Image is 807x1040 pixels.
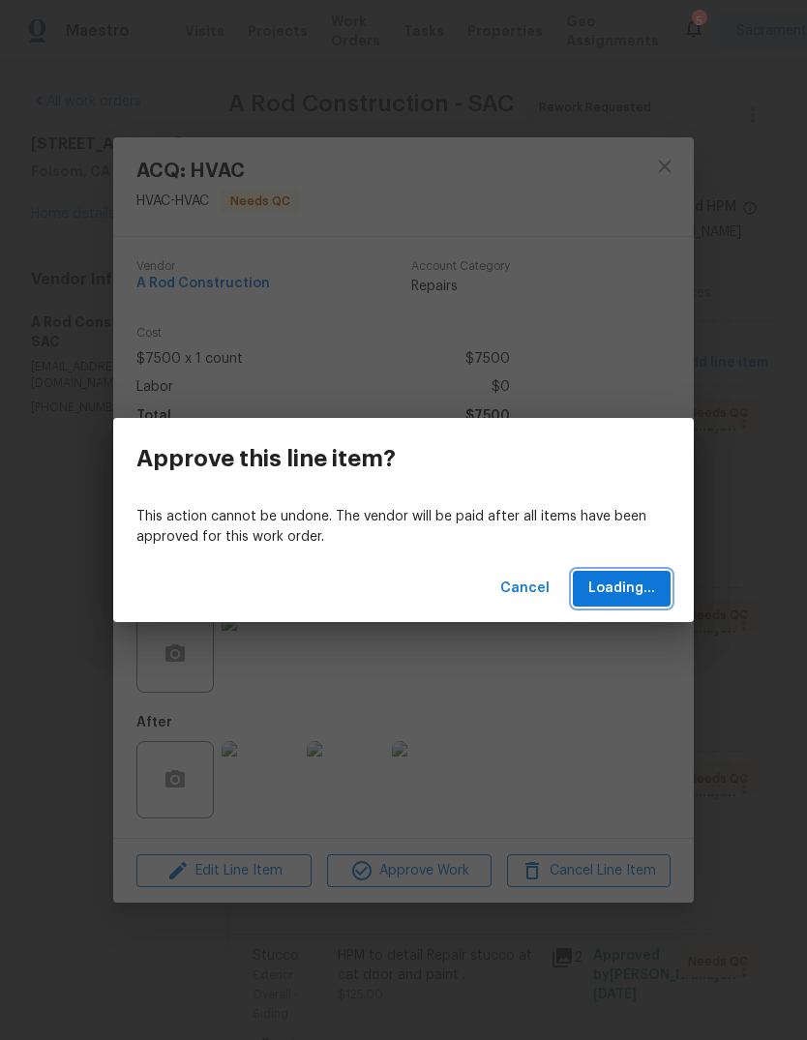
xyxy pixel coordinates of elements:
span: Loading... [588,577,655,601]
span: Cancel [500,577,550,601]
button: Cancel [493,571,557,607]
button: Loading... [573,571,671,607]
p: This action cannot be undone. The vendor will be paid after all items have been approved for this... [136,507,671,548]
h3: Approve this line item? [136,445,396,472]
